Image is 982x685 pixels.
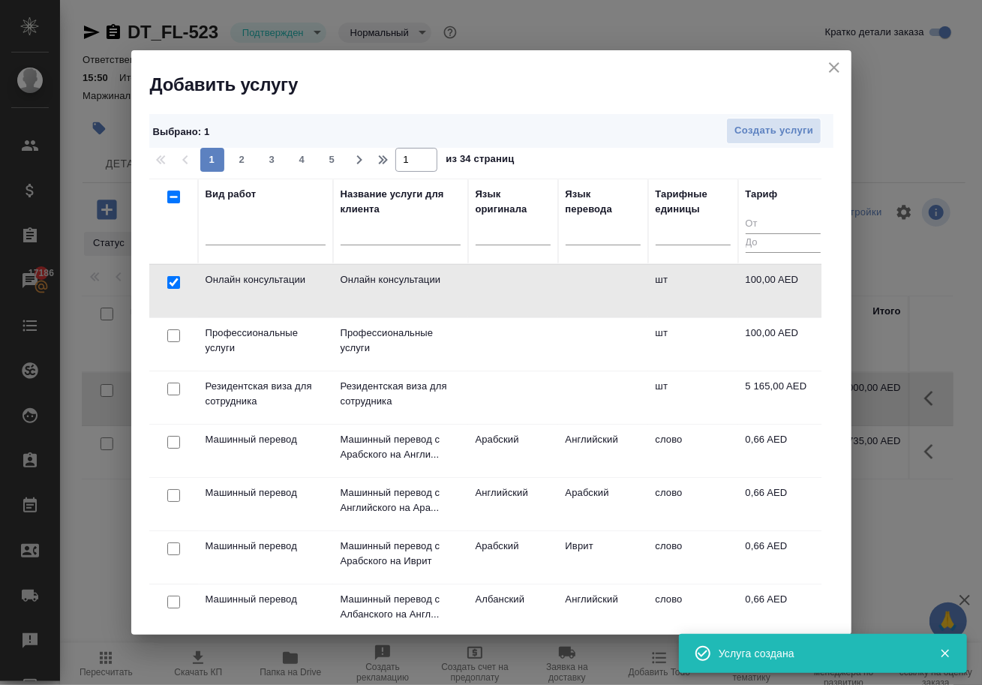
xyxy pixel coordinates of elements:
td: шт [648,318,738,371]
p: Онлайн консультации [341,272,461,287]
td: Английский [468,478,558,530]
button: 2 [230,148,254,172]
td: 0,66 AED [738,425,828,477]
span: 5 [320,152,344,167]
td: Арабский [468,531,558,584]
div: Язык оригинала [476,187,551,217]
input: От [746,215,821,234]
h2: Добавить услугу [150,73,851,97]
td: слово [648,478,738,530]
p: Машинный перевод с Арабского на Англи... [341,432,461,462]
p: Машинный перевод с Английского на Ара... [341,485,461,515]
td: шт [648,265,738,317]
span: 3 [260,152,284,167]
td: 0,66 AED [738,584,828,637]
td: 0,66 AED [738,478,828,530]
button: 5 [320,148,344,172]
td: слово [648,425,738,477]
button: Закрыть [929,647,960,660]
td: Арабский [558,478,648,530]
div: Язык перевода [566,187,641,217]
button: 3 [260,148,284,172]
p: Профессиональные услуги [341,326,461,356]
input: До [746,233,821,252]
p: Машинный перевод [206,485,326,500]
p: Машинный перевод с Албанского на Англ... [341,592,461,622]
div: Тариф [746,187,778,202]
td: шт [648,371,738,424]
button: 4 [290,148,314,172]
p: Машинный перевод [206,539,326,554]
div: Название услуги для клиента [341,187,461,217]
span: 2 [230,152,254,167]
button: Создать услуги [726,118,821,144]
td: Английский [558,425,648,477]
p: Резидентская виза для сотрудника [206,379,326,409]
button: close [823,56,845,79]
span: Выбрано : 1 [153,126,210,137]
td: Арабский [468,425,558,477]
td: 0,66 AED [738,531,828,584]
td: 5 165,00 AED [738,371,828,424]
td: 100,00 AED [738,318,828,371]
td: Албанский [468,584,558,637]
td: слово [648,531,738,584]
p: Резидентская виза для сотрудника [341,379,461,409]
span: 4 [290,152,314,167]
span: из 34 страниц [446,150,515,172]
div: Тарифные единицы [656,187,731,217]
p: Машинный перевод [206,592,326,607]
p: Машинный перевод [206,432,326,447]
td: Английский [558,584,648,637]
td: Иврит [558,531,648,584]
p: Машинный перевод с Арабского на Иврит [341,539,461,569]
span: Создать услуги [734,122,813,140]
div: Вид работ [206,187,257,202]
p: Профессиональные услуги [206,326,326,356]
td: слово [648,584,738,637]
p: Онлайн консультации [206,272,326,287]
div: Услуга создана [719,646,917,661]
td: 100,00 AED [738,265,828,317]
